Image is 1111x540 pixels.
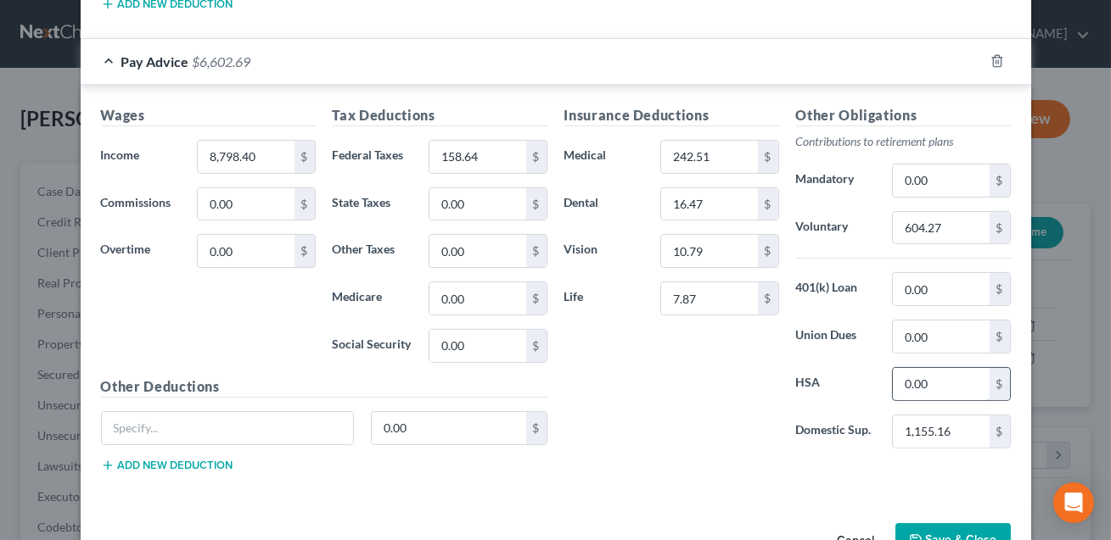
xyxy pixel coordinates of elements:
[990,368,1010,400] div: $
[788,320,884,354] label: Union Dues
[990,212,1010,244] div: $
[526,141,547,173] div: $
[526,330,547,362] div: $
[990,273,1010,305] div: $
[788,415,884,448] label: Domestic Sup.
[788,164,884,198] label: Mandatory
[429,282,525,315] input: 0.00
[788,272,884,306] label: 401(k) Loan
[101,148,140,162] span: Income
[758,235,778,267] div: $
[295,235,315,267] div: $
[526,282,547,315] div: $
[556,140,653,174] label: Medical
[661,282,757,315] input: 0.00
[333,105,547,126] h5: Tax Deductions
[990,320,1010,353] div: $
[990,164,1010,197] div: $
[121,53,189,70] span: Pay Advice
[661,141,757,173] input: 0.00
[429,141,525,173] input: 0.00
[324,329,421,363] label: Social Security
[198,188,294,220] input: 0.00
[295,141,315,173] div: $
[556,234,653,268] label: Vision
[198,141,294,173] input: 0.00
[101,459,233,472] button: Add new deduction
[758,282,778,315] div: $
[429,235,525,267] input: 0.00
[661,235,757,267] input: 0.00
[93,234,189,268] label: Overtime
[788,211,884,245] label: Voluntary
[796,133,1011,150] p: Contributions to retirement plans
[893,273,989,305] input: 0.00
[990,415,1010,448] div: $
[556,281,653,315] label: Life
[101,376,547,398] h5: Other Deductions
[102,412,354,444] input: Specify...
[324,281,421,315] label: Medicare
[661,188,757,220] input: 0.00
[324,234,421,268] label: Other Taxes
[372,412,526,444] input: 0.00
[893,212,989,244] input: 0.00
[101,105,316,126] h5: Wages
[295,188,315,220] div: $
[893,320,989,353] input: 0.00
[193,53,251,70] span: $6,602.69
[893,164,989,197] input: 0.00
[526,188,547,220] div: $
[429,188,525,220] input: 0.00
[893,368,989,400] input: 0.00
[893,415,989,448] input: 0.00
[758,141,778,173] div: $
[564,105,779,126] h5: Insurance Deductions
[1053,482,1094,523] div: Open Intercom Messenger
[324,187,421,221] label: State Taxes
[324,140,421,174] label: Federal Taxes
[198,235,294,267] input: 0.00
[93,187,189,221] label: Commissions
[429,330,525,362] input: 0.00
[788,367,884,401] label: HSA
[758,188,778,220] div: $
[526,235,547,267] div: $
[526,412,547,444] div: $
[556,187,653,221] label: Dental
[796,105,1011,126] h5: Other Obligations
